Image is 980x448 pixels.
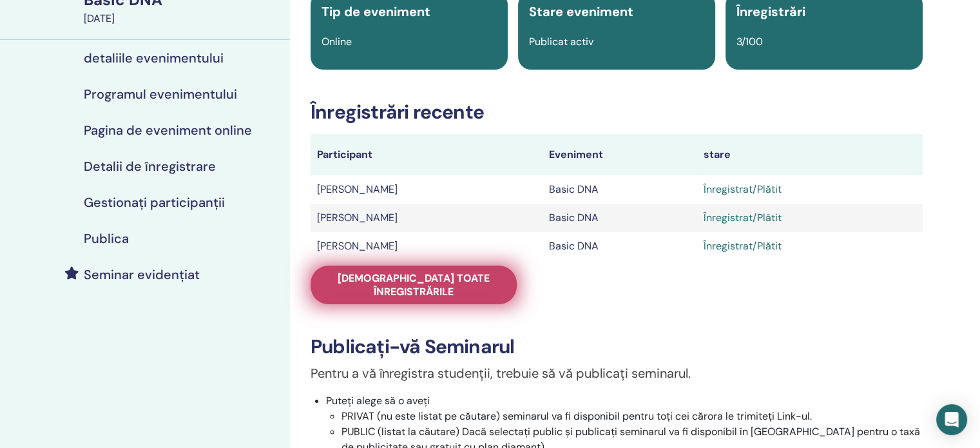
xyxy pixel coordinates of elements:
div: [DATE] [84,11,282,26]
td: Basic DNA [543,232,698,260]
div: Open Intercom Messenger [936,404,967,435]
li: PRIVAT (nu este listat pe căutare) seminarul va fi disponibil pentru toți cei cărora le trimiteți... [341,409,923,424]
td: [PERSON_NAME] [311,175,543,204]
td: Basic DNA [543,175,698,204]
span: 3/100 [736,35,763,48]
span: [DEMOGRAPHIC_DATA] toate înregistrările [327,271,501,298]
h4: Publica [84,231,129,246]
h4: Seminar evidențiat [84,267,200,282]
h4: Gestionați participanții [84,195,225,210]
a: [DEMOGRAPHIC_DATA] toate înregistrările [311,266,517,304]
th: Participant [311,134,543,175]
span: Înregistrări [736,3,805,20]
h4: detaliile evenimentului [84,50,224,66]
th: Eveniment [543,134,698,175]
h3: Înregistrări recente [311,101,923,124]
td: [PERSON_NAME] [311,204,543,232]
h4: Detalii de înregistrare [84,159,216,174]
span: Stare eveniment [529,3,633,20]
div: Înregistrat/Plătit [704,182,916,197]
span: Tip de eveniment [322,3,430,20]
td: Basic DNA [543,204,698,232]
div: Înregistrat/Plătit [704,210,916,226]
span: Publicat activ [529,35,593,48]
th: stare [697,134,923,175]
p: Pentru a vă înregistra studenții, trebuie să vă publicați seminarul. [311,364,923,383]
div: Înregistrat/Plătit [704,239,916,254]
span: Online [322,35,352,48]
h4: Pagina de eveniment online [84,122,252,138]
h3: Publicați-vă Seminarul [311,335,923,358]
h4: Programul evenimentului [84,86,237,102]
td: [PERSON_NAME] [311,232,543,260]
